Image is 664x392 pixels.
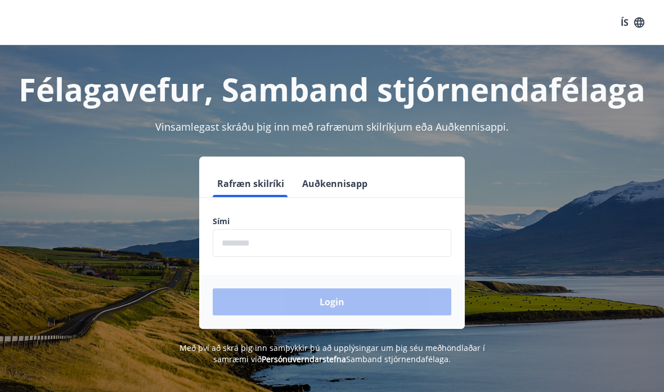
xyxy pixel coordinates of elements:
a: Persónuverndarstefna [262,354,346,364]
button: Auðkennisapp [298,170,372,197]
h1: Félagavefur, Samband stjórnendafélaga [14,68,650,110]
span: Vinsamlegast skráðu þig inn með rafrænum skilríkjum eða Auðkennisappi. [155,120,509,133]
label: Sími [213,216,451,227]
button: Rafræn skilríki [213,170,289,197]
span: Með því að skrá þig inn samþykkir þú að upplýsingar um þig séu meðhöndlaðar í samræmi við Samband... [180,342,485,364]
button: ÍS [614,12,650,33]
